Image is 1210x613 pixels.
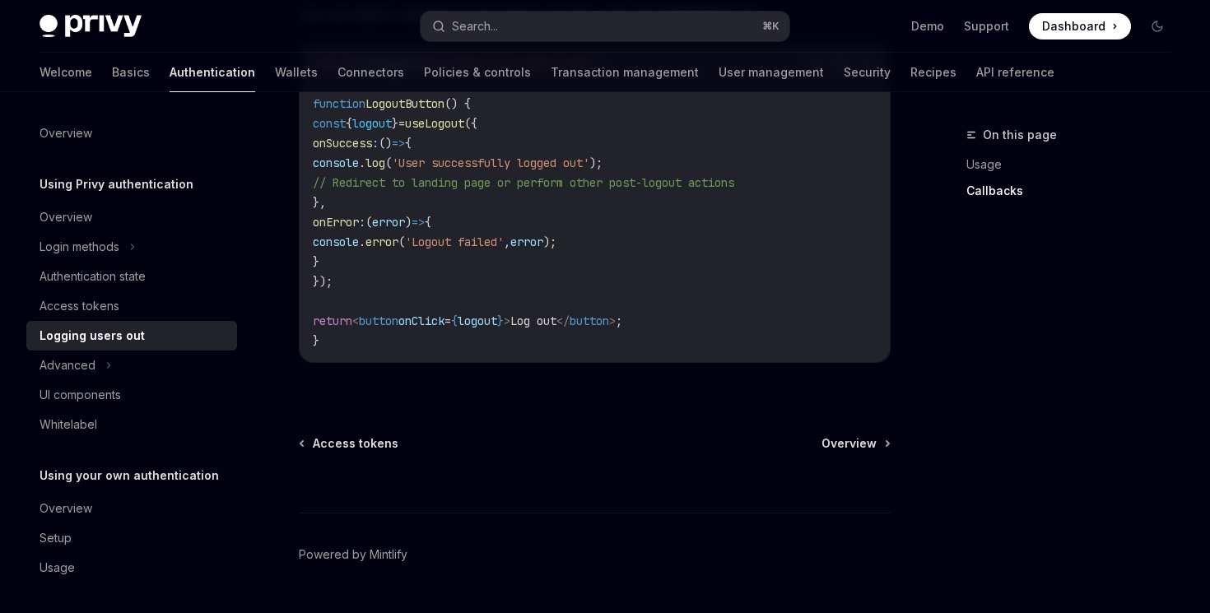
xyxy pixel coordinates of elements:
[112,53,150,92] a: Basics
[910,53,956,92] a: Recipes
[40,237,119,257] div: Login methods
[762,20,780,33] span: ⌘ K
[40,558,75,578] div: Usage
[26,202,237,232] a: Overview
[313,136,372,151] span: onSuccess
[313,333,319,348] span: }
[40,174,193,194] h5: Using Privy authentication
[26,232,237,262] button: Login methods
[359,235,365,249] span: .
[40,326,145,346] div: Logging users out
[313,96,365,111] span: function
[313,156,359,170] span: console
[616,313,622,328] span: ;
[26,118,237,148] a: Overview
[551,53,699,92] a: Transaction management
[313,254,319,269] span: }
[510,235,543,249] span: error
[504,313,510,328] span: >
[365,96,444,111] span: LogoutButton
[821,435,877,452] span: Overview
[911,18,944,35] a: Demo
[313,313,352,328] span: return
[372,215,405,230] span: error
[372,136,379,151] span: :
[398,235,405,249] span: (
[26,291,237,321] a: Access tokens
[424,53,531,92] a: Policies & controls
[497,313,504,328] span: }
[359,215,365,230] span: :
[352,313,359,328] span: <
[966,151,1184,178] a: Usage
[966,178,1184,204] a: Callbacks
[313,274,333,289] span: });
[313,175,734,190] span: // Redirect to landing page or perform other post-logout actions
[26,351,237,380] button: Advanced
[365,215,372,230] span: (
[983,125,1057,145] span: On this page
[379,136,392,151] span: ()
[392,136,405,151] span: =>
[346,116,352,131] span: {
[405,235,504,249] span: 'Logout failed'
[275,53,318,92] a: Wallets
[405,136,412,151] span: {
[40,53,92,92] a: Welcome
[26,262,237,291] a: Authentication state
[26,523,237,553] a: Setup
[40,415,97,434] div: Whitelabel
[398,313,444,328] span: onClick
[337,53,404,92] a: Connectors
[1029,13,1131,39] a: Dashboard
[609,313,616,328] span: >
[964,18,1009,35] a: Support
[300,435,398,452] a: Access tokens
[398,116,405,131] span: =
[570,313,609,328] span: button
[543,235,556,249] span: );
[26,553,237,583] a: Usage
[365,235,398,249] span: error
[392,156,589,170] span: 'User successfully logged out'
[821,435,889,452] a: Overview
[313,435,398,452] span: Access tokens
[359,313,398,328] span: button
[444,313,451,328] span: =
[359,156,365,170] span: .
[464,116,477,131] span: ({
[40,499,92,518] div: Overview
[352,116,392,131] span: logout
[26,380,237,410] a: UI components
[40,207,92,227] div: Overview
[170,53,255,92] a: Authentication
[421,12,789,41] button: Search...⌘K
[1144,13,1170,39] button: Toggle dark mode
[299,546,407,563] a: Powered by Mintlify
[458,313,497,328] span: logout
[412,215,425,230] span: =>
[425,215,431,230] span: {
[313,116,346,131] span: const
[40,123,92,143] div: Overview
[26,410,237,439] a: Whitelabel
[451,313,458,328] span: {
[40,528,72,548] div: Setup
[1042,18,1105,35] span: Dashboard
[589,156,603,170] span: );
[556,313,570,328] span: </
[40,355,95,375] div: Advanced
[719,53,824,92] a: User management
[313,195,326,210] span: },
[405,215,412,230] span: )
[385,156,392,170] span: (
[405,116,464,131] span: useLogout
[392,116,398,131] span: }
[313,235,359,249] span: console
[504,235,510,249] span: ,
[26,321,237,351] a: Logging users out
[510,313,556,328] span: Log out
[844,53,891,92] a: Security
[313,215,359,230] span: onError
[40,296,119,316] div: Access tokens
